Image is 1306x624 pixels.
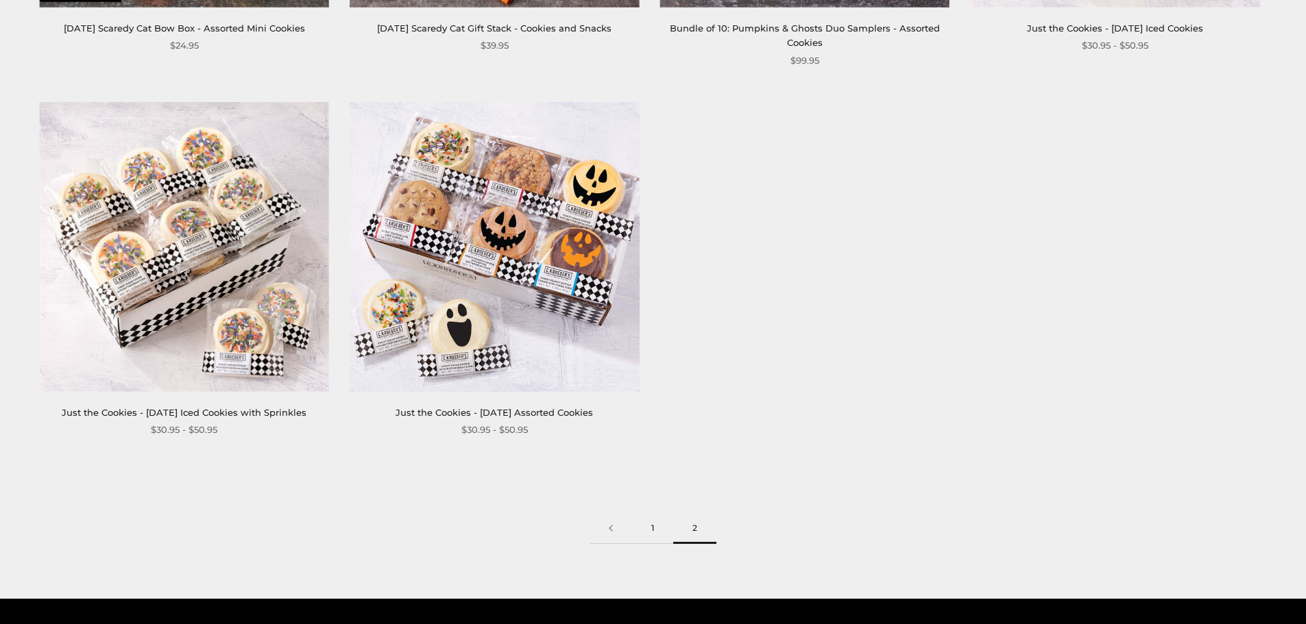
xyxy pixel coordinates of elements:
[673,513,716,544] span: 2
[11,572,142,613] iframe: Sign Up via Text for Offers
[377,23,612,34] a: [DATE] Scaredy Cat Gift Stack - Cookies and Snacks
[62,407,306,418] a: Just the Cookies - [DATE] Iced Cookies with Sprinkles
[481,38,509,53] span: $39.95
[590,513,632,544] a: Previous page
[350,102,639,391] img: Just the Cookies - Halloween Assorted Cookies
[632,513,673,544] a: 1
[1082,38,1148,53] span: $30.95 - $50.95
[40,102,329,391] img: Just the Cookies - Halloween Iced Cookies with Sprinkles
[461,423,528,437] span: $30.95 - $50.95
[170,38,199,53] span: $24.95
[151,423,217,437] span: $30.95 - $50.95
[790,53,819,68] span: $99.95
[670,23,940,48] a: Bundle of 10: Pumpkins & Ghosts Duo Samplers - Assorted Cookies
[64,23,305,34] a: [DATE] Scaredy Cat Bow Box - Assorted Mini Cookies
[396,407,593,418] a: Just the Cookies - [DATE] Assorted Cookies
[1027,23,1203,34] a: Just the Cookies - [DATE] Iced Cookies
